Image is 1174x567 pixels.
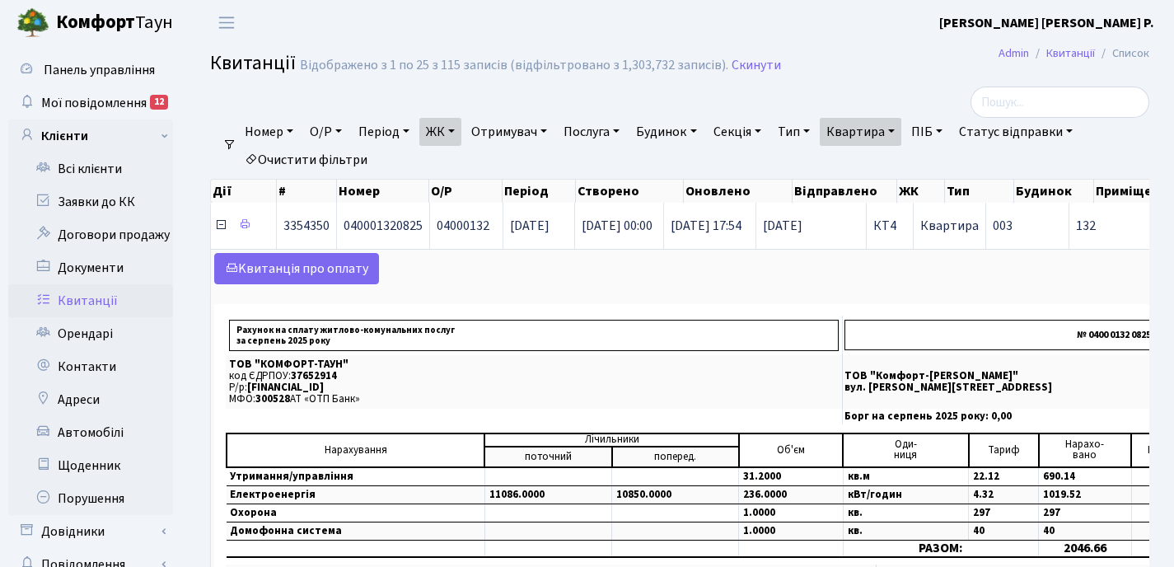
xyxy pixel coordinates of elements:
th: Створено [576,180,685,203]
a: Тип [771,118,816,146]
a: Клієнти [8,119,173,152]
a: Заявки до КК [8,185,173,218]
span: 37652914 [291,368,337,383]
th: Оновлено [684,180,793,203]
span: [DATE] [763,219,859,232]
a: Всі клієнти [8,152,173,185]
td: 40 [969,522,1039,540]
a: Мої повідомлення12 [8,87,173,119]
td: кв. [843,522,968,540]
td: Тариф [969,433,1039,467]
span: Панель управління [44,61,155,79]
td: 22.12 [969,467,1039,486]
span: 3354350 [283,217,330,235]
a: О/Р [303,118,348,146]
div: Відображено з 1 по 25 з 115 записів (відфільтровано з 1,303,732 записів). [300,58,728,73]
th: Будинок [1014,180,1093,203]
nav: breadcrumb [974,36,1174,71]
th: # [277,180,337,203]
th: ЖК [897,180,945,203]
a: Довідники [8,515,173,548]
li: Список [1095,45,1149,63]
td: Утримання/управління [227,467,484,486]
td: Електроенергія [227,485,484,504]
p: ТОВ "КОМФОРТ-ТАУН" [229,359,839,370]
p: Рахунок на сплату житлово-комунальних послуг за серпень 2025 року [229,320,839,351]
td: РАЗОМ: [843,540,1038,557]
td: Оди- ниця [843,433,968,467]
td: Нарахування [227,433,484,467]
td: поперед. [612,447,739,467]
td: 2046.66 [1039,540,1132,557]
th: Дії [211,180,277,203]
td: 4.32 [969,485,1039,504]
a: Послуга [557,118,626,146]
td: 1.0000 [739,522,844,540]
span: Таун [56,9,173,37]
td: Об'єм [739,433,844,467]
a: Автомобілі [8,416,173,449]
span: Квартира [920,217,979,235]
span: 300528 [255,391,290,406]
th: Період [503,180,576,203]
td: 297 [1039,504,1132,522]
a: Отримувач [465,118,554,146]
a: Очистити фільтри [238,146,374,174]
td: Домофонна система [227,522,484,540]
a: Документи [8,251,173,284]
span: [DATE] 17:54 [671,217,741,235]
a: Панель управління [8,54,173,87]
td: кв. [843,504,968,522]
td: 40 [1039,522,1132,540]
b: Комфорт [56,9,135,35]
td: 236.0000 [739,485,844,504]
td: кВт/годин [843,485,968,504]
td: Охорона [227,504,484,522]
span: 003 [993,217,1013,235]
p: МФО: АТ «ОТП Банк» [229,394,839,405]
a: Контакти [8,350,173,383]
span: [FINANCIAL_ID] [247,380,324,395]
td: 690.14 [1039,467,1132,486]
td: 297 [969,504,1039,522]
a: Квитанції [8,284,173,317]
a: Статус відправки [952,118,1079,146]
a: Секція [707,118,768,146]
b: [PERSON_NAME] [PERSON_NAME] Р. [939,14,1154,32]
a: [PERSON_NAME] [PERSON_NAME] Р. [939,13,1154,33]
a: Період [352,118,416,146]
div: 12 [150,95,168,110]
a: Будинок [629,118,703,146]
a: Договори продажу [8,218,173,251]
td: 11086.0000 [484,485,611,504]
a: Щоденник [8,449,173,482]
td: кв.м [843,467,968,486]
td: 1019.52 [1039,485,1132,504]
a: Kвитанція про оплату [214,253,379,284]
span: [DATE] 00:00 [582,217,652,235]
th: Тип [945,180,1014,203]
button: Переключити навігацію [206,9,247,36]
td: 31.2000 [739,467,844,486]
td: 10850.0000 [612,485,739,504]
a: Admin [999,45,1029,62]
a: Скинути [732,58,781,73]
a: ПІБ [905,118,949,146]
span: Квитанції [210,49,296,77]
img: logo.png [16,7,49,40]
span: КТ4 [873,219,906,232]
a: Квартира [820,118,901,146]
a: Адреси [8,383,173,416]
th: Номер [337,180,429,203]
a: Квитанції [1046,45,1095,62]
td: Нарахо- вано [1039,433,1132,467]
span: 132 [1076,219,1169,232]
td: Лічильники [484,433,738,447]
td: 1.0000 [739,504,844,522]
span: [DATE] [510,217,550,235]
input: Пошук... [971,87,1149,118]
span: 040001320825 [344,217,423,235]
a: Порушення [8,482,173,515]
p: код ЄДРПОУ: [229,371,839,382]
td: поточний [484,447,611,467]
